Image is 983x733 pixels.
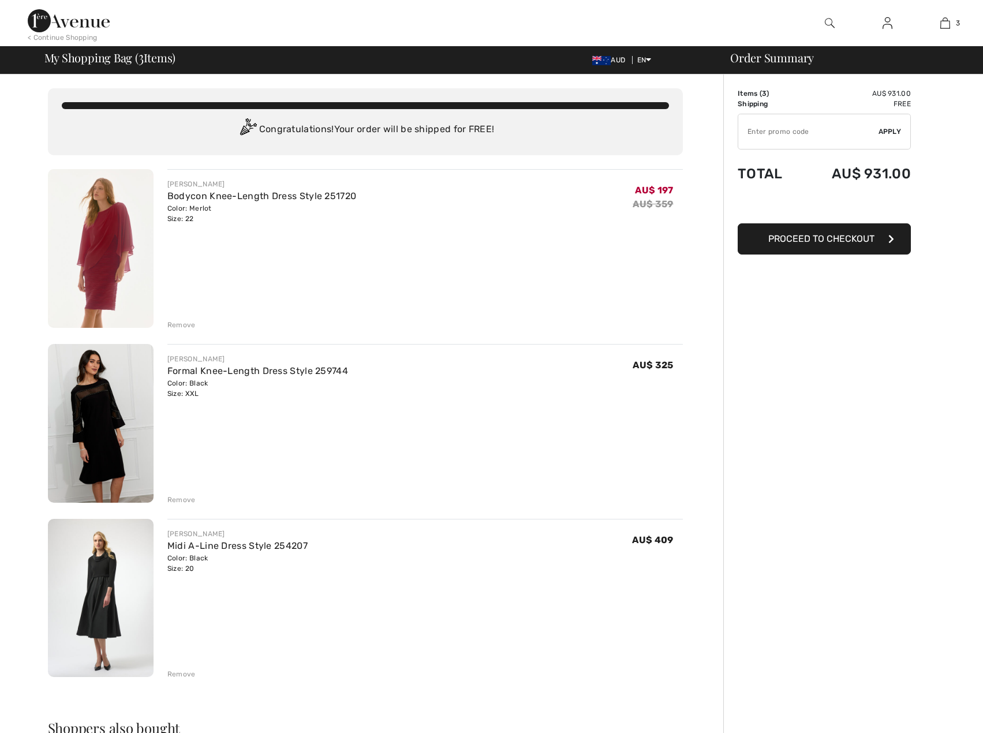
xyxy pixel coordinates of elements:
a: Midi A-Line Dress Style 254207 [167,540,308,551]
img: Midi A-Line Dress Style 254207 [48,519,154,678]
img: Bodycon Knee-Length Dress Style 251720 [48,169,154,328]
a: Bodycon Knee-Length Dress Style 251720 [167,190,356,201]
div: Color: Black Size: XXL [167,378,348,399]
div: Color: Black Size: 20 [167,553,308,574]
td: Free [800,99,911,109]
div: Congratulations! Your order will be shipped for FREE! [62,118,669,141]
td: AU$ 931.00 [800,88,911,99]
div: Remove [167,320,196,330]
div: < Continue Shopping [28,32,98,43]
span: 3 [762,89,767,98]
span: AUD [592,56,630,64]
span: AU$ 325 [633,360,673,371]
span: 3 [139,49,144,64]
div: [PERSON_NAME] [167,354,348,364]
button: Proceed to Checkout [738,223,911,255]
input: Promo code [738,114,879,149]
div: Remove [167,495,196,505]
span: Apply [879,126,902,137]
div: Order Summary [716,52,976,63]
td: Total [738,154,800,193]
a: Sign In [873,16,902,31]
div: [PERSON_NAME] [167,529,308,539]
a: Formal Knee-Length Dress Style 259744 [167,365,348,376]
div: Remove [167,669,196,679]
s: AU$ 359 [633,199,673,210]
a: 3 [917,16,973,30]
span: Proceed to Checkout [768,233,874,244]
div: Color: Merlot Size: 22 [167,203,356,224]
td: Items ( ) [738,88,800,99]
td: AU$ 931.00 [800,154,911,193]
td: Shipping [738,99,800,109]
span: EN [637,56,652,64]
img: Australian Dollar [592,56,611,65]
img: Congratulation2.svg [236,118,259,141]
img: 1ère Avenue [28,9,110,32]
img: search the website [825,16,835,30]
img: Formal Knee-Length Dress Style 259744 [48,344,154,503]
span: AU$ 409 [632,534,673,545]
span: AU$ 197 [635,185,673,196]
span: 3 [956,18,960,28]
div: [PERSON_NAME] [167,179,356,189]
img: My Info [883,16,892,30]
img: My Bag [940,16,950,30]
iframe: PayPal [738,193,911,219]
span: My Shopping Bag ( Items) [44,52,176,63]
